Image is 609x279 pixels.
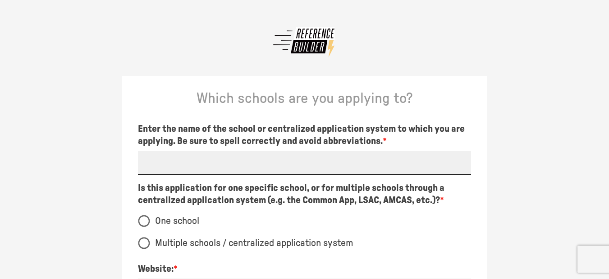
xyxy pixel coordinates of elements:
span: One school [155,215,199,228]
p: Enter the name of the school or centralized application system to which you are applying. Be sure... [138,123,471,148]
span: Multiple schools / centralized application system [155,237,353,250]
p: Is this application for one specific school, or for multiple schools through a centralized applic... [138,182,471,207]
p: Website: [138,263,178,275]
img: Reference Builder Logo [271,25,339,59]
p: Which schools are you applying to? [131,89,478,108]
